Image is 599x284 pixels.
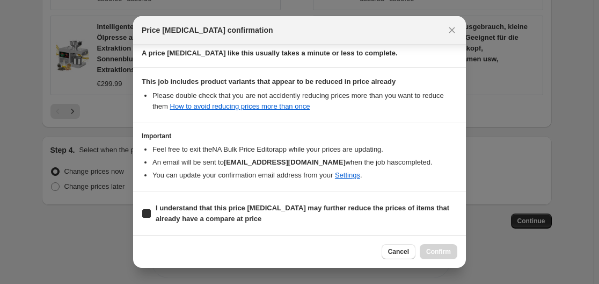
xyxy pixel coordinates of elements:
b: A price [MEDICAL_DATA] like this usually takes a minute or less to complete. [142,49,398,57]
b: This job includes product variants that appear to be reduced in price already [142,77,396,86]
li: Feel free to exit the NA Bulk Price Editor app while your prices are updating. [152,144,457,155]
button: Cancel [382,244,415,259]
span: Price [MEDICAL_DATA] confirmation [142,25,273,35]
a: How to avoid reducing prices more than once [170,102,310,110]
a: Settings [335,171,360,179]
b: [EMAIL_ADDRESS][DOMAIN_NAME] [224,158,346,166]
h3: Important [142,132,457,140]
li: Please double check that you are not accidently reducing prices more than you want to reduce them [152,90,457,112]
b: I understand that this price [MEDICAL_DATA] may further reduce the prices of items that already h... [156,204,449,223]
span: Cancel [388,247,409,256]
li: You can update your confirmation email address from your . [152,170,457,181]
li: An email will be sent to when the job has completed . [152,157,457,168]
button: Close [444,23,459,38]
